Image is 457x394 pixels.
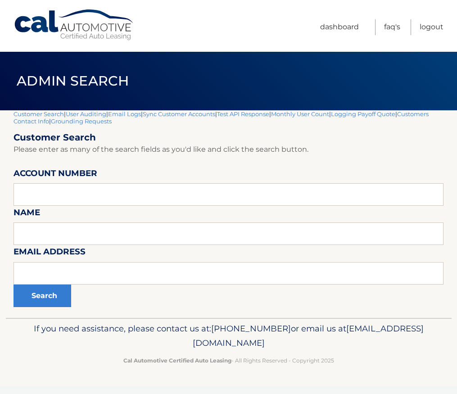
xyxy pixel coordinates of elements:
[384,19,400,35] a: FAQ's
[143,110,215,118] a: Sync Customer Accounts
[14,167,97,183] label: Account Number
[19,356,438,365] p: - All Rights Reserved - Copyright 2025
[14,285,71,307] button: Search
[66,110,106,118] a: User Auditing
[271,110,329,118] a: Monthly User Count
[14,143,443,156] p: Please enter as many of the search fields as you'd like and click the search button.
[14,110,64,118] a: Customer Search
[320,19,359,35] a: Dashboard
[123,357,231,364] strong: Cal Automotive Certified Auto Leasing
[217,110,269,118] a: Test API Response
[14,206,40,222] label: Name
[14,110,429,125] a: Customers Contact Info
[14,245,86,262] label: Email Address
[108,110,141,118] a: Email Logs
[14,110,443,318] div: | | | | | | | |
[331,110,395,118] a: Logging Payoff Quote
[14,132,443,143] h2: Customer Search
[17,72,129,89] span: Admin Search
[211,323,291,334] span: [PHONE_NUMBER]
[420,19,443,35] a: Logout
[14,9,135,41] a: Cal Automotive
[51,118,112,125] a: Grounding Requests
[19,322,438,350] p: If you need assistance, please contact us at: or email us at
